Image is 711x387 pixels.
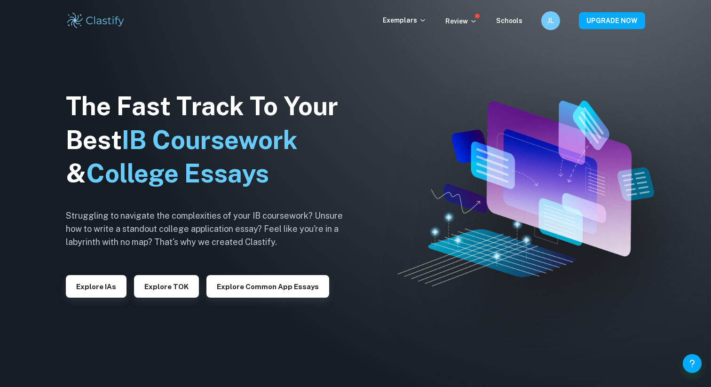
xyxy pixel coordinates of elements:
[66,209,357,249] h6: Struggling to navigate the complexities of your IB coursework? Unsure how to write a standout col...
[206,275,329,298] button: Explore Common App essays
[383,15,427,25] p: Exemplars
[496,17,522,24] a: Schools
[134,275,199,298] button: Explore TOK
[66,11,126,30] img: Clastify logo
[445,16,477,26] p: Review
[122,125,298,155] span: IB Coursework
[66,282,126,291] a: Explore IAs
[134,282,199,291] a: Explore TOK
[541,11,560,30] button: JL
[545,16,556,26] h6: JL
[579,12,645,29] button: UPGRADE NOW
[86,158,269,188] span: College Essays
[66,275,126,298] button: Explore IAs
[206,282,329,291] a: Explore Common App essays
[397,101,654,286] img: Clastify hero
[683,354,702,373] button: Help and Feedback
[66,89,357,191] h1: The Fast Track To Your Best &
